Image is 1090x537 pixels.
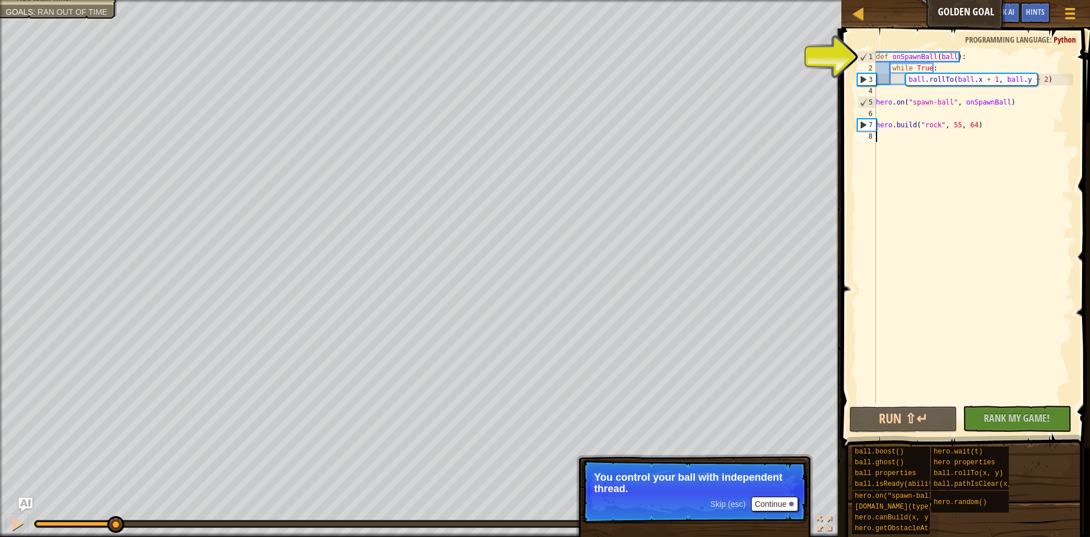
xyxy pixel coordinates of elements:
span: ball.isReady(ability) [855,480,941,488]
button: Run ⇧↵ [849,406,958,432]
div: 5 [858,97,876,108]
span: ball.boost() [855,448,904,456]
span: hero.canBuild(x, y) [855,514,933,522]
div: 1 [858,51,876,63]
div: 7 [858,119,876,131]
span: Goals [6,7,33,16]
button: Ask AI [19,498,32,511]
span: ball.rollTo(x, y) [934,469,1003,477]
span: Skip (esc) [710,499,745,509]
span: hero.getObstacleAt(x, y) [855,524,953,532]
button: Toggle fullscreen [813,514,836,537]
span: Python [1054,34,1076,45]
div: 6 [857,108,876,119]
div: 8 [857,131,876,142]
span: hero properties [934,459,995,467]
span: ball.ghost() [855,459,904,467]
span: Rank My Game! [984,411,1050,425]
span: : [1050,34,1054,45]
button: Show game menu [1056,2,1084,29]
div: 3 [858,74,876,85]
span: ball properties [855,469,916,477]
button: Ask AI [990,2,1020,23]
button: Ctrl + P: Pause [6,514,28,537]
span: hero.wait(t) [934,448,983,456]
span: Programming language [965,34,1050,45]
button: Continue [751,497,798,511]
span: : [33,7,37,16]
span: [DOMAIN_NAME](type, x, y) [855,503,957,511]
div: 4 [857,85,876,97]
span: ball.pathIsClear(x, y) [934,480,1024,488]
span: hero.on("spawn-ball", f) [855,492,953,500]
span: hero.random() [934,498,987,506]
span: Hints [1026,6,1045,17]
div: 2 [857,63,876,74]
button: Rank My Game! [963,406,1071,432]
span: Ran out of time [37,7,107,16]
span: Ask AI [995,6,1014,17]
p: You control your ball with independent thread. [594,472,795,494]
